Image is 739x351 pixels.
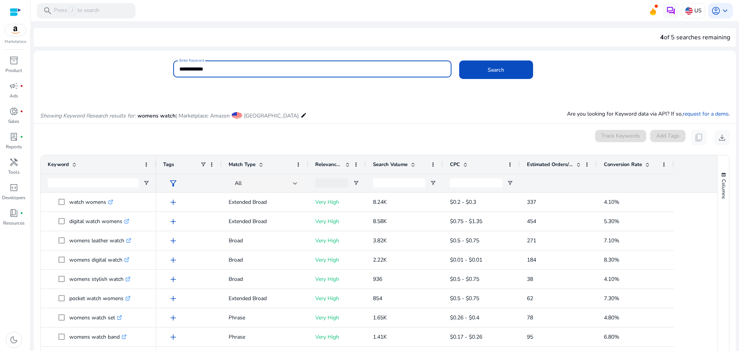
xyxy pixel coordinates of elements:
[604,295,619,302] span: 7.30%
[714,130,730,145] button: download
[69,7,76,15] span: /
[604,256,619,264] span: 8.30%
[450,161,460,168] span: CPC
[5,39,26,45] p: Marketplace
[430,180,436,186] button: Open Filter Menu
[527,314,533,321] span: 78
[229,310,301,326] p: Phrase
[40,112,135,119] i: Showing Keyword Research results for:
[169,294,178,303] span: add
[229,233,301,249] p: Broad
[567,110,730,118] p: Are you looking for Keyword data via API? If so, .
[315,194,359,210] p: Very High
[169,198,178,207] span: add
[373,333,387,341] span: 1.41K
[169,236,178,245] span: add
[450,295,479,302] span: $0.5 - $0.75
[315,233,359,249] p: Very High
[683,110,729,118] a: request for a demo
[69,194,113,210] p: watch womens
[353,180,359,186] button: Open Filter Menu
[9,132,18,141] span: lab_profile
[315,291,359,306] p: Very High
[8,118,19,125] p: Sales
[229,252,301,268] p: Broad
[507,180,513,186] button: Open Filter Menu
[373,218,387,225] span: 8.58K
[315,271,359,287] p: Very High
[301,111,307,120] mat-icon: edit
[315,213,359,229] p: Very High
[450,256,482,264] span: $0.01 - $0.01
[169,275,178,284] span: add
[685,7,693,15] img: us.svg
[229,213,301,229] p: Extended Broad
[527,161,573,168] span: Estimated Orders/Month
[6,143,22,150] p: Reports
[10,92,18,99] p: Ads
[169,179,178,188] span: filter_alt
[169,217,178,226] span: add
[450,198,476,206] span: $0.2 - $0.3
[450,178,502,188] input: CPC Filter Input
[527,275,533,283] span: 38
[450,218,482,225] span: $0.75 - $1.35
[373,256,387,264] span: 2.22K
[69,291,130,306] p: pocket watch womens
[229,194,301,210] p: Extended Broad
[5,67,22,74] p: Product
[8,169,20,176] p: Tools
[229,161,256,168] span: Match Type
[660,33,730,42] div: of 5 searches remaining
[229,329,301,345] p: Phrase
[20,212,23,215] span: fiber_manual_record
[450,275,479,283] span: $0.5 - $0.75
[54,7,99,15] p: Press to search
[229,291,301,306] p: Extended Broad
[450,333,482,341] span: $0.17 - $0.26
[604,314,619,321] span: 4.80%
[9,56,18,65] span: inventory_2
[373,198,387,206] span: 8.24K
[2,194,25,201] p: Developers
[373,275,382,283] span: 936
[176,112,230,119] span: | Marketplace: Amazon
[720,179,727,199] span: Columns
[527,218,536,225] span: 454
[527,198,536,206] span: 337
[229,271,301,287] p: Broad
[450,237,479,244] span: $0.5 - $0.75
[9,183,18,192] span: code_blocks
[527,295,533,302] span: 62
[604,218,619,225] span: 5.30%
[9,208,18,218] span: book_4
[660,33,664,42] span: 4
[373,314,387,321] span: 1.65K
[20,84,23,87] span: fiber_manual_record
[9,158,18,167] span: handyman
[373,237,387,244] span: 3.82K
[20,135,23,138] span: fiber_manual_record
[488,66,504,74] span: Search
[373,295,382,302] span: 854
[20,110,23,113] span: fiber_manual_record
[163,161,174,168] span: Tags
[5,24,26,36] img: amazon.svg
[373,161,408,168] span: Search Volume
[604,198,619,206] span: 4.10%
[43,6,52,15] span: search
[235,180,242,187] span: All
[69,310,122,326] p: womens watch set
[244,112,299,119] span: [GEOGRAPHIC_DATA]
[48,178,139,188] input: Keyword Filter Input
[315,252,359,268] p: Very High
[450,314,479,321] span: $0.26 - $0.4
[717,133,727,142] span: download
[69,233,131,249] p: womens leather watch
[315,161,342,168] span: Relevance Score
[169,333,178,342] span: add
[315,329,359,345] p: Very High
[527,237,536,244] span: 271
[9,107,18,116] span: donut_small
[604,275,619,283] span: 4.10%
